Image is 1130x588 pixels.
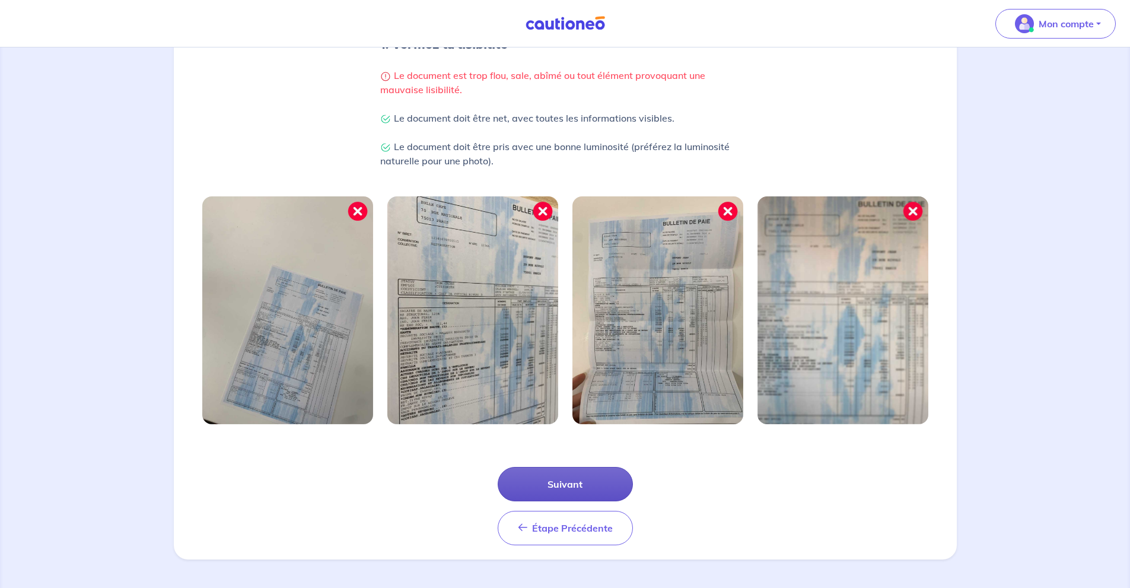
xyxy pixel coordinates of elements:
[380,142,391,153] img: Check
[387,196,558,424] img: Image mal cadrée 2
[380,114,391,125] img: Check
[757,196,928,424] img: Image mal cadrée 4
[380,71,391,82] img: Warning
[995,9,1116,39] button: illu_account_valid_menu.svgMon compte
[1039,17,1094,31] p: Mon compte
[1015,14,1034,33] img: illu_account_valid_menu.svg
[380,68,750,97] p: Le document est trop flou, sale, abîmé ou tout élément provoquant une mauvaise lisibilité.
[521,16,610,31] img: Cautioneo
[532,522,613,534] span: Étape Précédente
[498,467,633,501] button: Suivant
[202,196,373,424] img: Image mal cadrée 1
[572,196,743,424] img: Image mal cadrée 3
[498,511,633,545] button: Étape Précédente
[380,111,750,168] p: Le document doit être net, avec toutes les informations visibles. Le document doit être pris avec...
